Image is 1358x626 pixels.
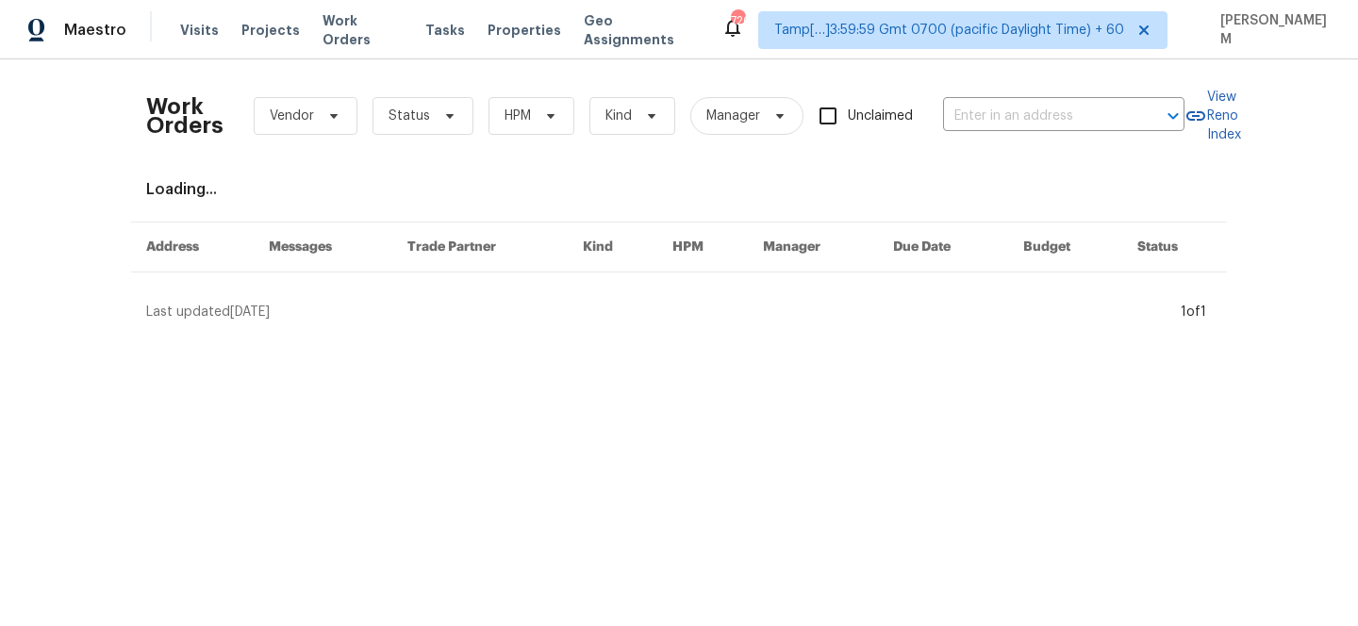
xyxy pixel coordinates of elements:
h2: Work Orders [146,97,224,135]
span: [PERSON_NAME] M [1213,11,1330,49]
span: Projects [241,21,300,40]
span: Tasks [425,24,465,37]
th: Kind [568,222,657,272]
input: Enter in an address [943,102,1132,131]
span: Vendor [270,107,314,125]
button: Open [1160,103,1186,129]
th: Trade Partner [392,222,569,272]
span: Tamp[…]3:59:59 Gmt 0700 (pacific Daylight Time) + 60 [774,21,1124,40]
div: Last updated [146,303,1175,321]
span: [DATE] [230,305,270,319]
span: Status [389,107,430,125]
th: HPM [657,222,748,272]
span: Manager [706,107,760,125]
th: Address [131,222,254,272]
span: Maestro [64,21,126,40]
div: Loading... [146,180,1212,199]
span: HPM [505,107,531,125]
div: 726 [731,11,744,30]
div: 1 of 1 [1181,303,1206,321]
span: Kind [605,107,632,125]
span: Properties [488,21,561,40]
span: Unclaimed [848,107,913,126]
a: View Reno Index [1184,88,1241,144]
th: Manager [748,222,878,272]
span: Geo Assignments [584,11,699,49]
span: Work Orders [323,11,403,49]
th: Status [1122,222,1227,272]
span: Visits [180,21,219,40]
th: Due Date [878,222,1008,272]
th: Messages [254,222,392,272]
th: Budget [1008,222,1122,272]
